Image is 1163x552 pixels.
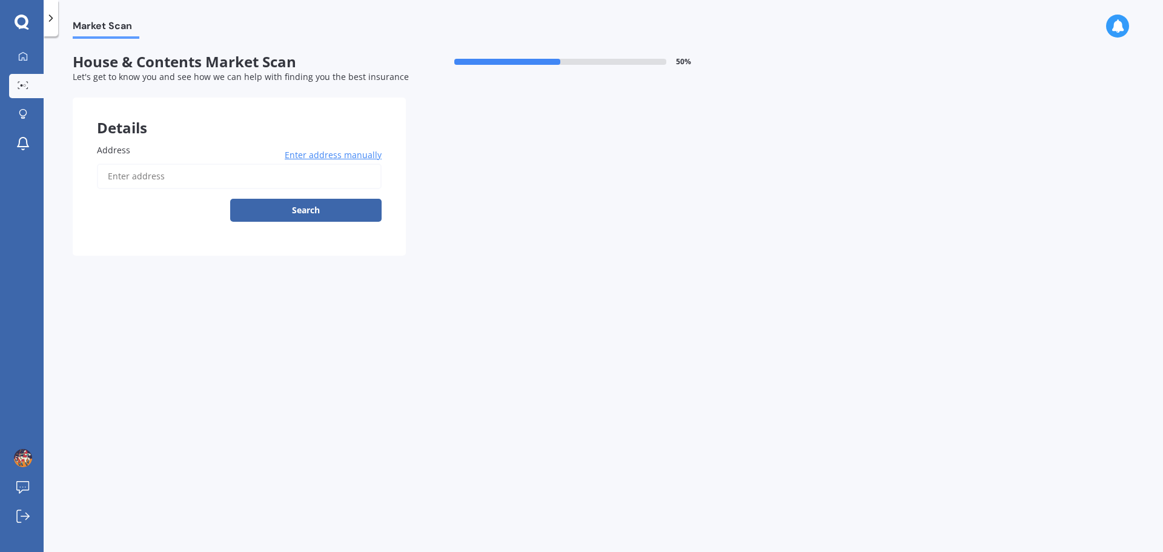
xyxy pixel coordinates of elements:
[97,164,382,189] input: Enter address
[73,20,139,36] span: Market Scan
[285,149,382,161] span: Enter address manually
[14,449,32,467] img: ACg8ocKHrn66K3AOWpcoCziN0Ed_mm7DLb5wMTD9MxsjlgyetzSiGzkP=s96-c
[230,199,382,222] button: Search
[73,53,406,71] span: House & Contents Market Scan
[676,58,691,66] span: 50 %
[73,71,409,82] span: Let's get to know you and see how we can help with finding you the best insurance
[73,98,406,134] div: Details
[97,144,130,156] span: Address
